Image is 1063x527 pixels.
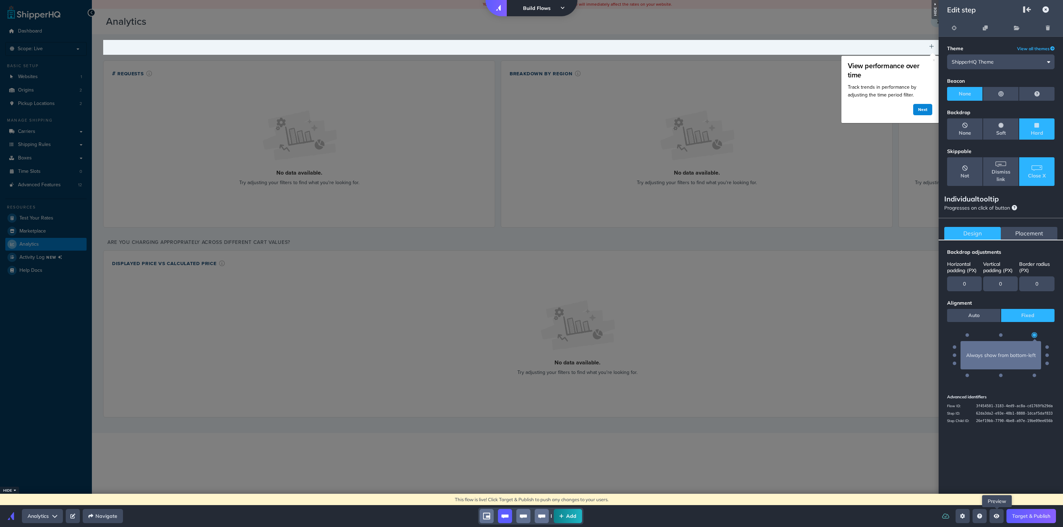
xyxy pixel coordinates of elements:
a: Next [913,104,933,116]
h3: View performance over time [848,61,933,80]
div: bottom-panel [103,55,1052,527]
a: × [933,57,935,64]
p: Track trends in performance by adjusting the time period filter. [848,83,933,99]
div: Close tooltip [933,56,935,64]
